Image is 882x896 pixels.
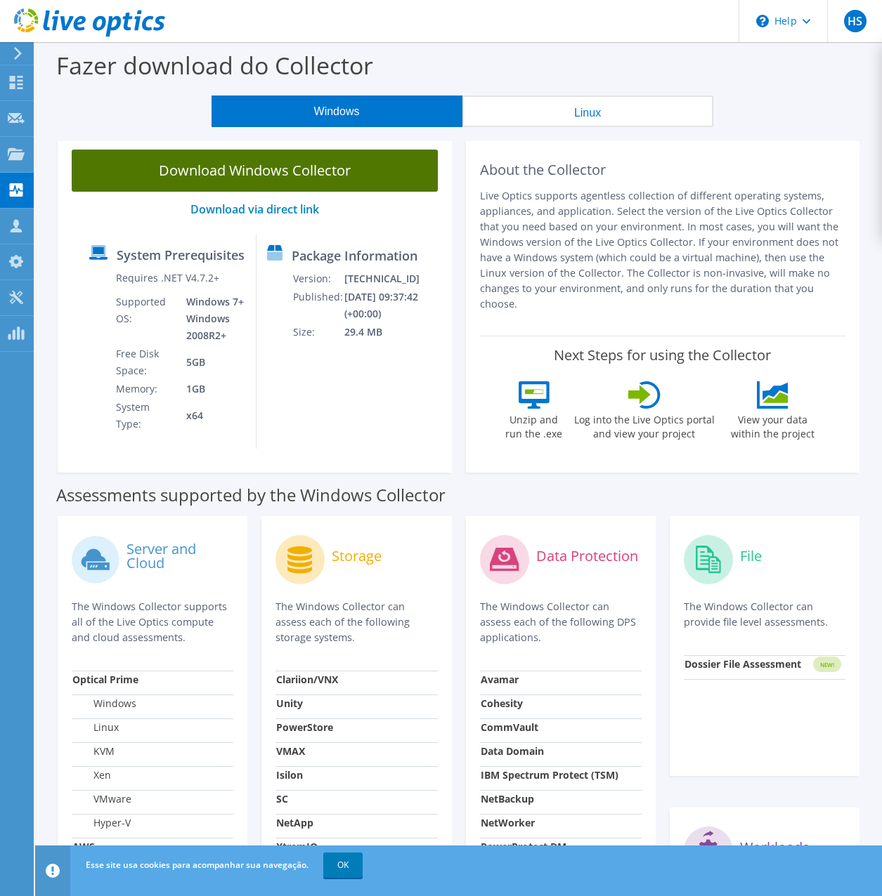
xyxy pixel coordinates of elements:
[276,673,338,686] strong: Clariion/VNX
[276,720,333,734] strong: PowerStore
[86,859,309,871] span: Esse site usa cookies para acompanhar sua navegação.
[502,409,566,441] label: Unzip and run the .exe
[480,599,642,645] p: The Windows Collector can assess each of the following DPS applications.
[72,599,233,645] p: The Windows Collector supports all of the Live Optics compute and cloud assessments.
[275,599,437,645] p: The Windows Collector can assess each of the following storage systems.
[72,816,131,830] label: Hyper-V
[115,293,176,345] td: Supported OS:
[212,95,462,127] button: Windows
[344,288,446,323] td: [DATE] 09:37:42 (+00:00)
[276,744,305,758] strong: VMAX
[292,288,344,323] td: Published:
[573,409,715,441] label: Log into the Live Optics portal and view your project
[685,657,801,671] strong: Dossier File Assessment
[56,488,446,502] label: Assessments supported by the Windows Collector
[292,323,344,341] td: Size:
[115,398,176,433] td: System Type:
[176,380,245,398] td: 1GB
[292,270,344,288] td: Version:
[740,841,810,855] label: Workloads
[292,249,417,263] label: Package Information
[554,347,771,364] label: Next Steps for using the Collector
[722,409,824,441] label: View your data within the project
[480,162,846,178] h2: About the Collector
[115,380,176,398] td: Memory:
[72,697,136,711] label: Windows
[481,816,535,829] strong: NetWorker
[117,248,245,262] label: System Prerequisites
[56,49,373,81] label: Fazer download do Collector
[684,599,845,630] p: The Windows Collector can provide file level assessments.
[276,697,303,710] strong: Unity
[72,673,138,686] strong: Optical Prime
[481,673,519,686] strong: Avamar
[72,792,131,806] label: VMware
[344,323,446,341] td: 29.4 MB
[72,840,95,853] strong: AWS
[276,768,303,782] strong: Isilon
[481,720,538,734] strong: CommVault
[116,271,219,285] label: Requires .NET V4.7.2+
[176,345,245,380] td: 5GB
[481,792,534,805] strong: NetBackup
[190,202,319,217] a: Download via direct link
[756,15,769,27] svg: \n
[323,852,363,878] a: OK
[72,150,438,192] a: Download Windows Collector
[844,10,867,32] span: HS
[481,768,618,782] strong: IBM Spectrum Protect (TSM)
[115,345,176,380] td: Free Disk Space:
[481,840,566,853] strong: PowerProtect DM
[481,744,544,758] strong: Data Domain
[72,744,115,758] label: KVM
[72,720,119,734] label: Linux
[276,840,318,853] strong: XtremIO
[740,549,762,563] label: File
[481,697,523,710] strong: Cohesity
[462,95,713,127] button: Linux
[332,549,382,563] label: Storage
[72,768,111,782] label: Xen
[480,188,846,312] p: Live Optics supports agentless collection of different operating systems, appliances, and applica...
[344,270,446,288] td: [TECHNICAL_ID]
[536,549,638,563] label: Data Protection
[819,661,834,668] tspan: NEW!
[127,542,234,570] label: Server and Cloud
[276,816,313,829] strong: NetApp
[276,792,288,805] strong: SC
[176,293,245,345] td: Windows 7+ Windows 2008R2+
[176,398,245,433] td: x64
